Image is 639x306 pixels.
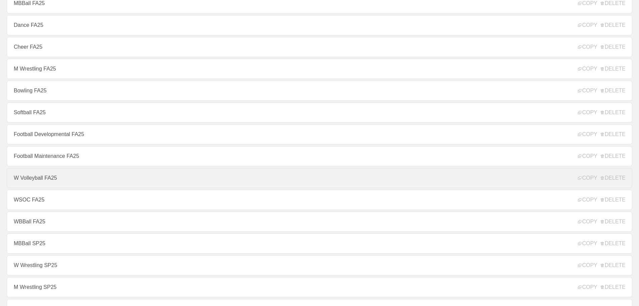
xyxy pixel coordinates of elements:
span: COPY [578,153,597,159]
a: MBBall SP25 [7,233,632,254]
a: WSOC FA25 [7,190,632,210]
a: M Wrestling FA25 [7,59,632,79]
span: DELETE [601,219,626,225]
a: W Volleyball FA25 [7,168,632,188]
a: Football Maintenance FA25 [7,146,632,166]
span: DELETE [601,66,626,72]
a: Softball FA25 [7,102,632,123]
a: M Wrestling SP25 [7,277,632,297]
a: Football Developmental FA25 [7,124,632,144]
span: COPY [578,219,597,225]
span: DELETE [601,175,626,181]
span: COPY [578,110,597,116]
span: DELETE [601,197,626,203]
span: COPY [578,22,597,28]
a: WBBall FA25 [7,212,632,232]
span: DELETE [601,0,626,6]
span: COPY [578,44,597,50]
span: COPY [578,0,597,6]
span: DELETE [601,44,626,50]
span: DELETE [601,88,626,94]
span: COPY [578,131,597,137]
iframe: Chat Widget [518,228,639,306]
a: W Wrestling SP25 [7,255,632,275]
a: Dance FA25 [7,15,632,35]
span: DELETE [601,153,626,159]
span: DELETE [601,131,626,137]
span: COPY [578,88,597,94]
span: COPY [578,197,597,203]
span: DELETE [601,110,626,116]
span: DELETE [601,22,626,28]
span: COPY [578,175,597,181]
a: Bowling FA25 [7,81,632,101]
span: COPY [578,66,597,72]
a: Cheer FA25 [7,37,632,57]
